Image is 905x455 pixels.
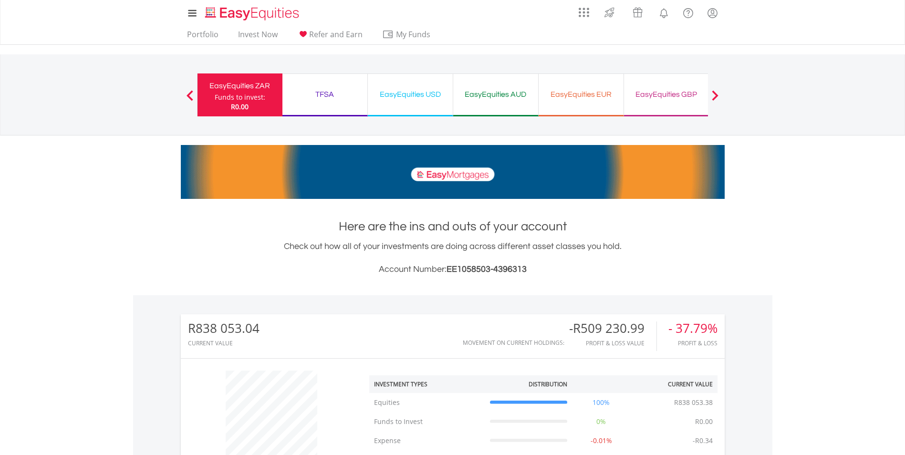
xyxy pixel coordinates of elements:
td: Expense [369,431,485,450]
td: -R0.34 [688,431,718,450]
a: Portfolio [183,30,222,44]
h3: Account Number: [181,263,725,276]
img: vouchers-v2.svg [630,5,645,20]
td: 100% [572,393,630,412]
a: Home page [201,2,303,21]
span: R0.00 [231,102,249,111]
img: EasyMortage Promotion Banner [181,145,725,199]
a: FAQ's and Support [676,2,700,21]
td: R0.00 [690,412,718,431]
td: -0.01% [572,431,630,450]
th: Investment Types [369,375,485,393]
button: Next [706,95,725,104]
span: EE1058503-4396313 [447,265,527,274]
span: Refer and Earn [309,29,363,40]
a: My Profile [700,2,725,23]
div: Profit & Loss [668,340,718,346]
div: EasyEquities EUR [544,88,618,101]
img: grid-menu-icon.svg [579,7,589,18]
td: Funds to Invest [369,412,485,431]
div: -R509 230.99 [569,321,656,335]
td: R838 053.38 [669,393,718,412]
div: Profit & Loss Value [569,340,656,346]
div: TFSA [288,88,362,101]
button: Previous [180,95,199,104]
div: EasyEquities ZAR [203,79,277,93]
div: R838 053.04 [188,321,260,335]
div: Check out how all of your investments are doing across different asset classes you hold. [181,240,725,276]
th: Current Value [630,375,718,393]
img: thrive-v2.svg [602,5,617,20]
div: Distribution [529,380,567,388]
div: CURRENT VALUE [188,340,260,346]
div: Movement on Current Holdings: [463,340,564,346]
div: EasyEquities GBP [630,88,703,101]
div: EasyEquities AUD [459,88,532,101]
td: 0% [572,412,630,431]
a: AppsGrid [572,2,595,18]
span: My Funds [382,28,445,41]
a: Vouchers [624,2,652,20]
div: - 37.79% [668,321,718,335]
a: Invest Now [234,30,281,44]
img: EasyEquities_Logo.png [203,6,303,21]
div: Funds to invest: [215,93,265,102]
h1: Here are the ins and outs of your account [181,218,725,235]
td: Equities [369,393,485,412]
a: Refer and Earn [293,30,366,44]
div: EasyEquities USD [374,88,447,101]
a: Notifications [652,2,676,21]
